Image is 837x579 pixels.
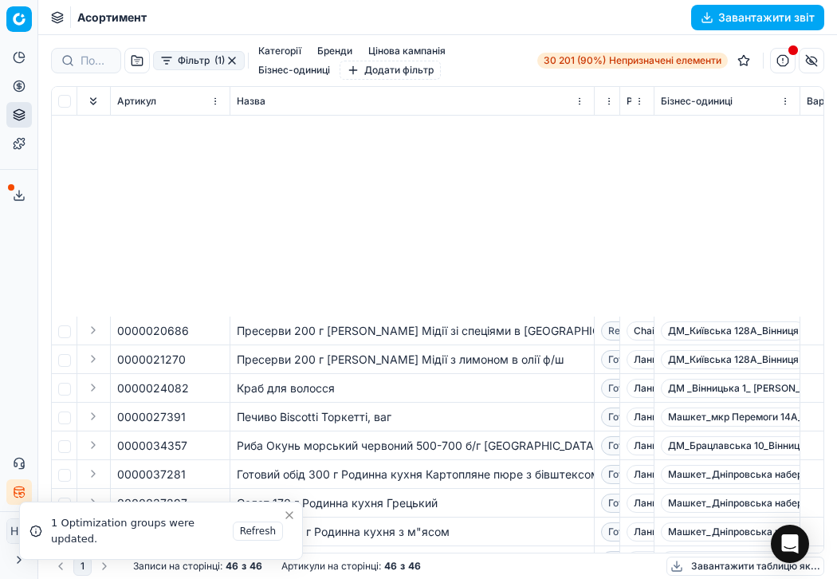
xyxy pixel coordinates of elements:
[668,353,799,365] font: ДМ_Київська 128А_Вінниця
[668,439,805,451] font: ДМ_Брацлавська 10_Вінниця
[84,464,103,483] button: Розгорнути
[258,64,330,76] font: Бізнес-одиниці
[634,353,670,365] font: Ланцюг
[634,468,670,480] font: Ланцюг
[51,557,70,576] button: Перейти на попередню сторінку
[400,560,405,572] font: з
[10,524,29,538] font: НМ
[537,53,728,69] a: 30 201 (90%)Непризначені елементи
[237,410,391,423] font: Печиво Biscotti Торкетті, ваг
[77,10,147,24] font: Асортимент
[250,560,262,572] font: 46
[608,353,692,365] font: Готові до початку
[634,382,670,394] font: Ланцюг
[340,61,441,80] button: Додати фільтр
[311,41,359,61] button: Бренди
[117,439,187,452] font: 0000034357
[691,560,820,572] font: Завантажити таблицю як...
[237,95,265,107] font: Назва
[281,560,379,572] font: Артикули на сторінці
[95,557,114,576] button: Перейти на наступну сторінку
[77,10,147,26] nav: хлібні крихти
[362,41,452,61] button: Цінова кампанія
[609,54,721,66] font: Непризначені елементи
[117,353,186,366] font: 0000021270
[608,526,692,538] font: Готові до початку
[84,493,103,512] button: Розгорнути
[280,506,299,525] button: Close toast
[237,467,599,481] font: Готовий обід 300 г Родинна кухня Картопляне пюре з бівштексом
[84,407,103,426] button: Розгорнути
[117,410,186,423] font: 0000027391
[214,54,225,66] font: (1)
[117,381,189,395] font: 0000024082
[84,92,103,111] button: Розгорнути все
[608,439,692,451] font: Готові до початку
[233,522,283,541] button: Refresh
[81,53,111,69] input: Пошук за артикулом або назвою
[608,497,692,509] font: Готові до початку
[634,526,670,538] font: Ланцюг
[608,468,692,480] font: Готові до початку
[668,382,832,394] font: ДМ _Вінницька 1_ [PERSON_NAME]
[718,10,815,24] font: Завантажити звіт
[408,560,421,572] font: 46
[364,64,434,76] font: Додати фільтр
[117,323,189,339] span: 0000020686
[84,321,103,340] button: Expand
[84,349,103,368] button: Розгорнути
[242,560,246,572] font: з
[666,557,824,576] button: Завантажити таблицю як...
[178,54,210,66] font: Фільтр
[117,95,156,107] font: Артикул
[51,515,228,546] div: 1 Optimization groups were updated.
[133,560,220,572] font: Записи на сторінці
[601,321,678,341] span: Ready to start
[608,411,692,423] font: Готові до початку
[237,323,587,339] div: Пресерви 200 г [PERSON_NAME] Мідії зі спеціями в [GEOGRAPHIC_DATA] ф/ш
[634,439,670,451] font: Ланцюг
[77,10,147,26] span: Асортимент
[661,95,733,107] font: Бізнес-одиниці
[237,496,438,510] font: Салат 170 г Родинна кухня Грецький
[771,525,809,563] div: Відкрити Intercom Messenger
[608,382,692,394] font: Готові до початку
[117,467,186,481] font: 0000037281
[237,381,335,395] font: Краб для волосся
[153,51,245,70] button: Фільтр (1)
[237,439,718,452] font: Риба Окунь морський червоний 500-700 б/г [GEOGRAPHIC_DATA], [GEOGRAPHIC_DATA]
[73,557,92,576] button: 1
[84,378,103,397] button: Розгорнути
[237,525,450,538] font: Деруни 200 г Родинна кухня з м"ясом
[220,560,222,572] font: :
[317,45,352,57] font: Бренди
[252,61,336,80] button: Бізнес-одиниці
[691,5,824,30] button: Завантажити звіт
[384,560,397,572] font: 46
[668,411,834,423] font: Машкет_мкр Перемоги 14А_Вараш
[368,45,446,57] font: Цінова кампанія
[84,435,103,455] button: Розгорнути
[634,497,670,509] font: Ланцюг
[661,321,806,341] span: ДМ_Київська 128А_Вінниця
[6,518,32,544] button: НМ
[634,411,670,423] font: Ланцюг
[51,557,114,576] nav: пагінація
[379,560,381,572] font: :
[627,95,686,107] font: Рівень групи
[544,54,606,66] font: 30 201 (90%)
[258,45,301,57] font: Категорії
[117,496,187,510] font: 0000037297
[237,353,564,366] font: Пресерви 200 г [PERSON_NAME] Мідії з лимоном в олії ф/ш
[627,321,667,341] span: Chain
[226,560,238,572] font: 46
[252,41,308,61] button: Категорії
